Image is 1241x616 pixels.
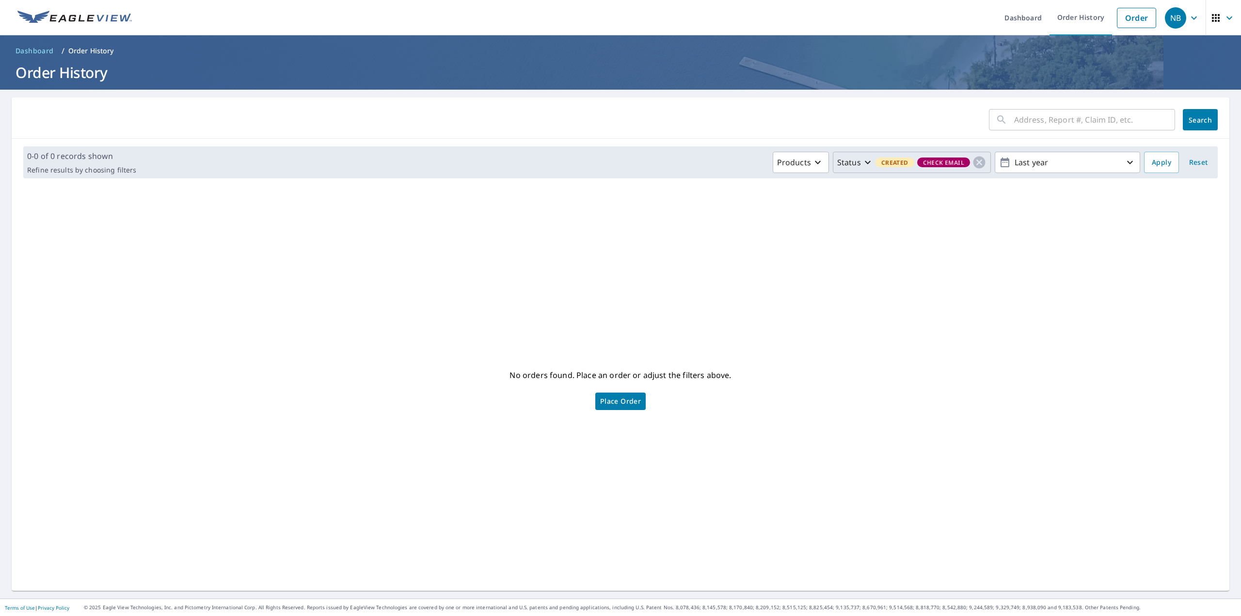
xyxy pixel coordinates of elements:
input: Address, Report #, Claim ID, etc. [1014,106,1175,133]
span: Apply [1152,157,1171,169]
button: StatusCreatedCheck Email [833,152,991,173]
p: 0-0 of 0 records shown [27,150,136,162]
p: Last year [1011,154,1124,171]
button: Products [773,152,829,173]
p: Products [777,157,811,168]
a: Terms of Use [5,604,35,611]
button: Apply [1144,152,1179,173]
a: Order [1117,8,1156,28]
a: Place Order [595,393,646,410]
img: EV Logo [17,11,132,25]
div: NB [1165,7,1186,29]
h1: Order History [12,63,1229,82]
p: © 2025 Eagle View Technologies, Inc. and Pictometry International Corp. All Rights Reserved. Repo... [84,604,1236,611]
p: Status [837,157,861,168]
button: Reset [1183,152,1214,173]
span: Place Order [600,399,641,404]
li: / [62,45,64,57]
span: Search [1191,115,1210,125]
p: Refine results by choosing filters [27,166,136,174]
span: Dashboard [16,46,54,56]
p: No orders found. Place an order or adjust the filters above. [509,367,731,383]
a: Dashboard [12,43,58,59]
p: | [5,605,69,611]
a: Privacy Policy [38,604,69,611]
nav: breadcrumb [12,43,1229,59]
button: Last year [995,152,1140,173]
p: Order History [68,46,114,56]
span: Created [875,158,914,168]
span: Reset [1187,157,1210,169]
span: Check Email [917,158,970,168]
button: Search [1183,109,1218,130]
